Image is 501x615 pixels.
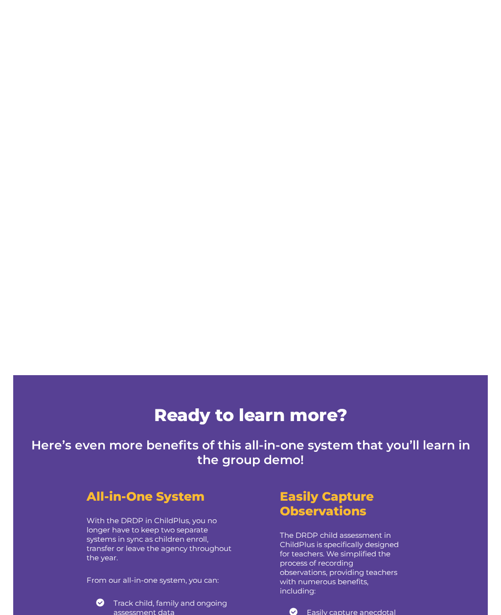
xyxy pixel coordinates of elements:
h2: Ready to learn more? [21,404,480,425]
h3: Easily Capture Observations [280,489,400,518]
span: From our all-in-one system, you can: [87,575,219,585]
p: With the DRDP in ChildPlus, you no longer have to keep two separate systems in sync as children e... [87,516,236,562]
h3: Here’s even more benefits of this all-in-one system that you’ll learn in the group demo! [21,438,480,467]
p: The DRDP child assessment in ChildPlus is specifically designed for teachers. We simplified the p... [280,530,400,595]
h3: All-in-One System [87,489,236,504]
